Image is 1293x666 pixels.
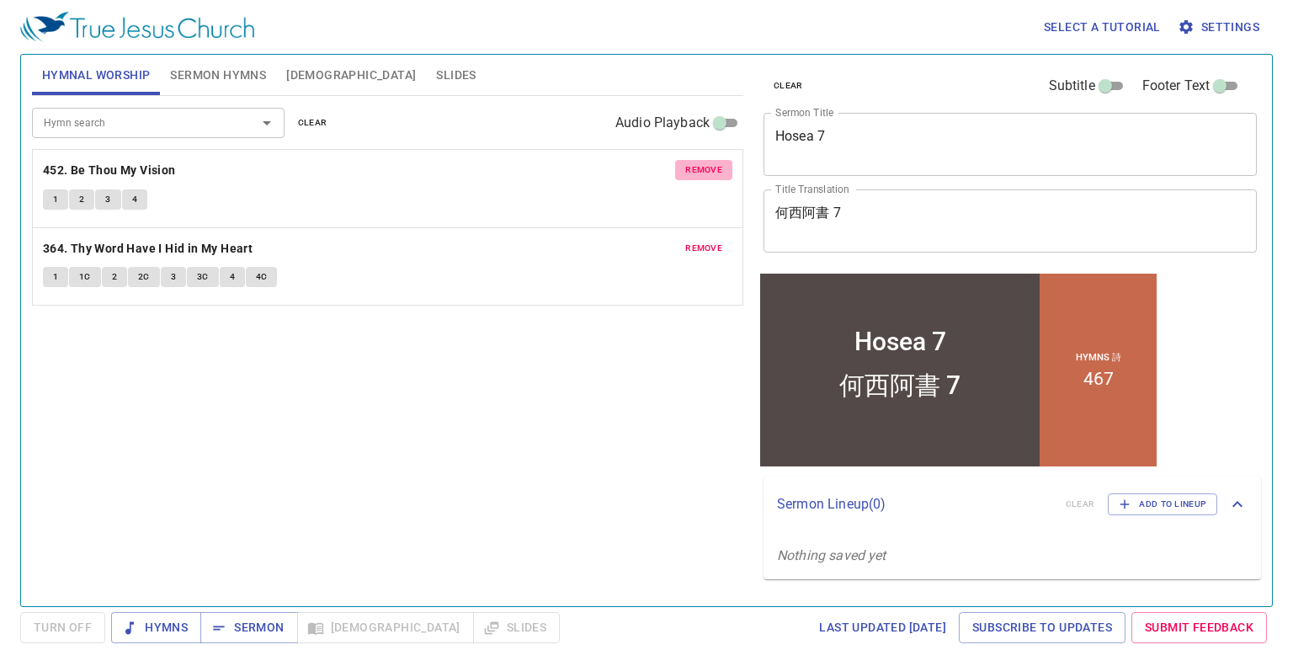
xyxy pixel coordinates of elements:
button: 3 [95,189,120,210]
button: 2 [102,267,127,287]
span: 2C [138,269,150,285]
span: Select a tutorial [1044,17,1161,38]
span: Hymnal Worship [42,65,151,86]
span: Submit Feedback [1145,617,1253,638]
span: 1C [79,269,91,285]
span: Add to Lineup [1119,497,1206,512]
span: 4 [132,192,137,207]
button: 452. Be Thou My Vision [43,160,178,181]
button: 1C [69,267,101,287]
button: 1 [43,267,68,287]
span: 1 [53,269,58,285]
img: True Jesus Church [20,12,254,42]
button: clear [764,76,813,96]
a: Submit Feedback [1131,612,1267,643]
button: 2C [128,267,160,287]
a: Last updated [DATE] [812,612,953,643]
button: Add to Lineup [1108,493,1217,515]
span: [DEMOGRAPHIC_DATA] [286,65,416,86]
button: 2 [69,189,94,210]
button: 3C [187,267,219,287]
span: Settings [1181,17,1259,38]
div: Sermon Lineup(0)clearAdd to Lineup [764,477,1261,532]
iframe: from-child [757,270,1160,470]
button: Hymns [111,612,201,643]
span: Sermon Hymns [170,65,266,86]
button: Sermon [200,612,297,643]
button: Settings [1174,12,1266,43]
button: 364. Thy Word Have I Hid in My Heart [43,238,256,259]
i: Nothing saved yet [777,547,886,563]
span: clear [774,78,803,93]
button: Select a tutorial [1037,12,1168,43]
button: 1 [43,189,68,210]
button: Open [255,111,279,135]
textarea: Hosea 7 [775,128,1245,160]
span: 2 [112,269,117,285]
span: 3 [105,192,110,207]
b: 364. Thy Word Have I Hid in My Heart [43,238,253,259]
button: 4 [122,189,147,210]
span: Hymns [125,617,188,638]
span: 1 [53,192,58,207]
a: Subscribe to Updates [959,612,1125,643]
span: Subtitle [1049,76,1095,96]
span: 2 [79,192,84,207]
p: Sermon Lineup ( 0 ) [777,494,1052,514]
button: 4C [246,267,278,287]
span: 3 [171,269,176,285]
span: Sermon [214,617,284,638]
textarea: 何西阿書 7 [775,205,1245,237]
span: remove [685,163,722,178]
span: 4 [230,269,235,285]
span: Last updated [DATE] [819,617,946,638]
span: Subscribe to Updates [972,617,1112,638]
span: remove [685,241,722,256]
span: Footer Text [1142,76,1211,96]
button: 3 [161,267,186,287]
span: Audio Playback [615,113,710,133]
button: remove [675,160,732,180]
span: clear [298,115,327,131]
span: 3C [197,269,209,285]
button: remove [675,238,732,258]
button: 4 [220,267,245,287]
b: 452. Be Thou My Vision [43,160,176,181]
span: Slides [436,65,476,86]
button: clear [288,113,338,133]
span: 4C [256,269,268,285]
